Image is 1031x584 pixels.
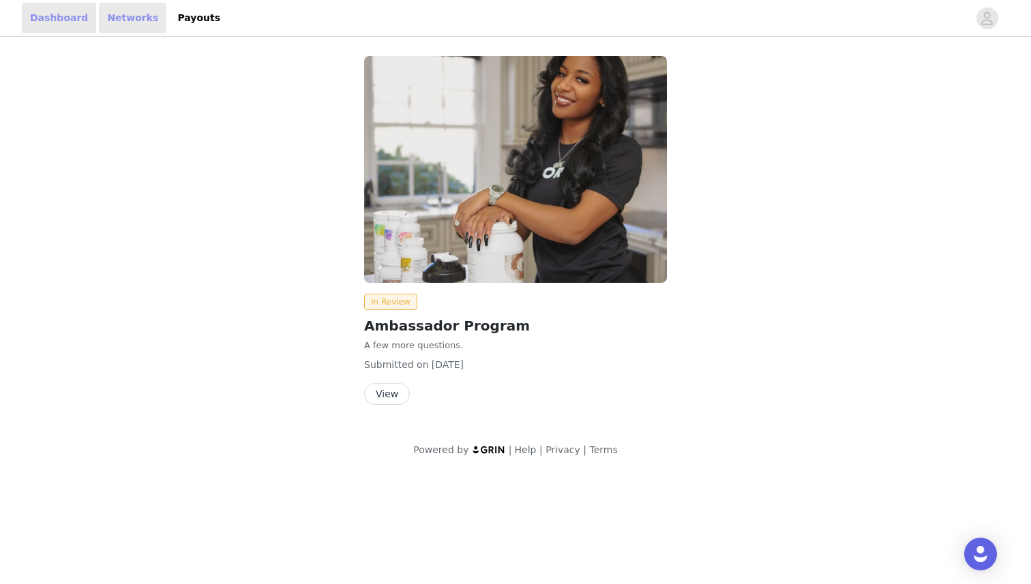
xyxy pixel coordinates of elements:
[413,444,468,455] span: Powered by
[169,3,228,33] a: Payouts
[981,7,993,29] div: avatar
[539,444,543,455] span: |
[472,445,506,454] img: logo
[546,444,580,455] a: Privacy
[99,3,166,33] a: Networks
[364,294,417,310] span: In Review
[364,383,410,405] button: View
[364,389,410,399] a: View
[509,444,512,455] span: |
[515,444,537,455] a: Help
[432,359,464,370] span: [DATE]
[964,538,997,570] div: Open Intercom Messenger
[22,3,96,33] a: Dashboard
[364,56,667,283] img: Thorne
[589,444,617,455] a: Terms
[364,316,667,336] h2: Ambassador Program
[364,359,429,370] span: Submitted on
[583,444,586,455] span: |
[364,339,667,352] p: A few more questions.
